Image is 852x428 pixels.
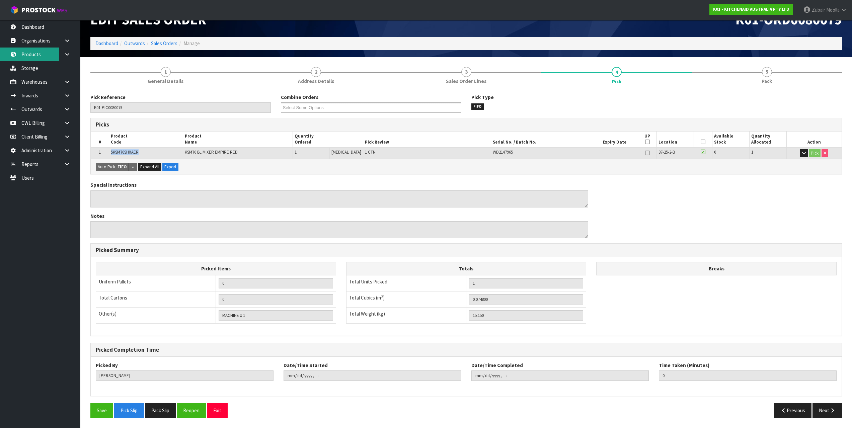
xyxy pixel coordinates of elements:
[96,308,216,324] td: Other(s)
[295,149,297,155] span: 1
[471,362,523,369] label: Date/Time Completed
[96,362,118,369] label: Picked By
[712,132,749,147] th: Available Stock
[659,370,837,381] input: Time Taken
[118,164,127,170] strong: FIFO
[148,78,183,85] span: General Details
[90,94,126,101] label: Pick Reference
[10,6,18,14] img: cube-alt.png
[183,40,200,47] span: Manage
[90,89,842,423] span: Pick
[161,67,171,77] span: 1
[219,294,333,305] input: OUTERS TOTAL = CTN
[96,347,837,353] h3: Picked Completion Time
[311,67,321,77] span: 2
[124,40,145,47] a: Outwards
[185,149,238,155] span: KSM70 BL MIXER EMPIRE RED
[346,291,466,308] td: Total Cubics (m³)
[90,403,113,418] button: Save
[177,403,206,418] button: Reopen
[284,362,328,369] label: Date/Time Started
[471,103,484,110] span: FIFO
[659,362,709,369] label: Time Taken (Minutes)
[151,40,177,47] a: Sales Orders
[109,132,183,147] th: Product Code
[491,132,601,147] th: Serial No. / Batch No.
[207,403,228,418] button: Exit
[601,132,638,147] th: Expiry Date
[762,78,772,85] span: Pack
[812,403,842,418] button: Next
[96,262,336,275] th: Picked Items
[656,132,694,147] th: Location
[138,163,161,171] button: Expand All
[446,78,486,85] span: Sales Order Lines
[812,7,825,13] span: Zubair
[471,94,494,101] label: Pick Type
[762,67,772,77] span: 5
[96,247,837,253] h3: Picked Summary
[709,4,793,15] a: K01 - KITCHENAID AUSTRALIA PTY LTD
[162,163,178,171] button: Export
[713,6,789,12] strong: K01 - KITCHENAID AUSTRALIA PTY LTD
[21,6,56,14] span: ProStock
[219,278,333,288] input: UNIFORM P LINES
[346,308,466,324] td: Total Weight (kg)
[461,67,471,77] span: 3
[96,370,274,381] input: Picked By
[786,132,842,147] th: Action
[826,7,840,13] span: Moolla
[293,132,363,147] th: Quantity Ordered
[111,149,139,155] span: 5KSM70SHXAER
[346,262,586,275] th: Totals
[363,132,491,147] th: Pick Review
[346,275,466,291] td: Total Units Picked
[365,149,376,155] span: 1 CTN
[638,132,657,147] th: UP
[145,403,176,418] button: Pack Slip
[95,40,118,47] a: Dashboard
[114,403,144,418] button: Pick Slip
[281,94,318,101] label: Combine Orders
[331,149,361,155] span: [MEDICAL_DATA]
[714,149,716,155] span: 0
[659,149,675,155] span: 37-25-2-B
[57,7,67,14] small: WMS
[298,78,334,85] span: Address Details
[96,291,216,308] td: Total Cartons
[96,275,216,291] td: Uniform Pallets
[96,163,129,171] button: Auto Pick -FIFO
[751,149,753,155] span: 1
[597,262,837,275] th: Breaks
[91,132,109,147] th: #
[612,67,622,77] span: 4
[183,132,293,147] th: Product Name
[774,403,812,418] button: Previous
[612,78,621,85] span: Pick
[99,149,101,155] span: 1
[140,164,159,170] span: Expand All
[809,149,821,157] button: Pick
[90,212,104,220] label: Notes
[493,149,513,155] span: WD2147965
[96,121,461,128] h3: Picks
[90,181,137,188] label: Special Instructions
[749,132,786,147] th: Quantity Allocated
